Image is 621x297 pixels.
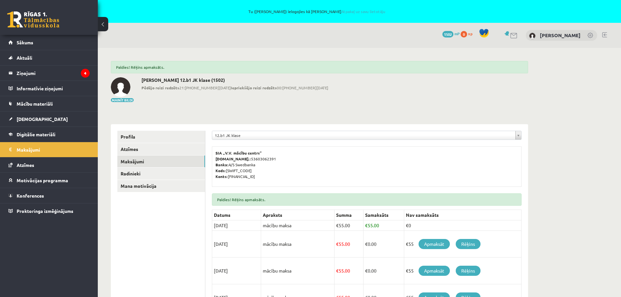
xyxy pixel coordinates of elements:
[8,35,90,50] a: Sākums
[17,162,34,168] span: Atzīmes
[336,222,339,228] span: €
[8,203,90,218] a: Proktoringa izmēģinājums
[454,31,460,36] span: mP
[7,11,59,28] a: Rīgas 1. Tālmācības vidusskola
[540,32,581,38] a: [PERSON_NAME]
[261,220,334,231] td: mācību maksa
[363,220,404,231] td: 55.00
[212,131,521,140] a: 12.b1 JK klase
[365,241,368,247] span: €
[215,168,226,173] b: Kods:
[261,258,334,284] td: mācību maksa
[261,210,334,220] th: Apraksts
[363,258,404,284] td: 0.00
[17,208,73,214] span: Proktoringa izmēģinājums
[365,268,368,274] span: €
[404,258,521,284] td: €55
[419,239,450,249] a: Apmaksāt
[212,258,261,284] td: [DATE]
[8,127,90,142] a: Digitālie materiāli
[215,131,513,140] span: 12.b1 JK klase
[17,177,68,183] span: Motivācijas programma
[8,173,90,188] a: Motivācijas programma
[8,81,90,96] a: Informatīvie ziņojumi
[365,222,368,228] span: €
[363,231,404,258] td: 0.00
[363,210,404,220] th: Samaksāts
[8,96,90,111] a: Mācību materiāli
[461,31,467,37] span: 0
[117,131,205,143] a: Profils
[341,9,385,14] a: Atpakaļ uz savu lietotāju
[419,266,450,276] a: Apmaksāt
[336,268,339,274] span: €
[215,150,262,156] b: SIA „V.V. mācību centrs”
[334,210,363,220] th: Summa
[8,111,90,126] a: [DEMOGRAPHIC_DATA]
[215,156,251,161] b: [DOMAIN_NAME].:
[212,231,261,258] td: [DATE]
[111,98,134,102] button: Mainīt bildi
[17,193,44,199] span: Konferences
[8,188,90,203] a: Konferences
[81,69,90,78] i: 4
[17,81,90,96] legend: Informatīvie ziņojumi
[468,31,472,36] span: xp
[212,193,522,206] div: Paldies! Rēķins apmaksāts.
[334,258,363,284] td: 55.00
[141,85,328,91] span: 21:[PHONE_NUMBER][DATE] 00:[PHONE_NUMBER][DATE]
[17,142,90,157] legend: Maksājumi
[117,143,205,155] a: Atzīmes
[111,61,528,73] div: Paldies! Rēķins apmaksāts.
[8,142,90,157] a: Maksājumi
[111,77,130,97] img: Rasa Daņiļeviča
[141,85,179,90] b: Pēdējo reizi redzēts
[231,85,277,90] b: Iepriekšējo reizi redzēts
[141,77,328,83] h2: [PERSON_NAME] 12.b1 JK klase (1502)
[17,39,33,45] span: Sākums
[215,150,518,179] p: 53603062391 A/S Swedbanka [SWIFT_CODE] [FINANCIAL_ID]
[456,266,481,276] a: Rēķins
[212,220,261,231] td: [DATE]
[334,220,363,231] td: 55.00
[529,33,536,39] img: Rasa Daņiļeviča
[17,131,55,137] span: Digitālie materiāli
[334,231,363,258] td: 55.00
[17,66,90,81] legend: Ziņojumi
[8,50,90,65] a: Aktuāli
[456,239,481,249] a: Rēķins
[461,31,476,36] a: 0 xp
[404,231,521,258] td: €55
[442,31,460,36] a: 1502 mP
[336,241,339,247] span: €
[117,168,205,180] a: Radinieki
[75,9,559,13] span: Tu ([PERSON_NAME]) ielogojies kā [PERSON_NAME]
[215,174,228,179] b: Konts:
[17,55,32,61] span: Aktuāli
[261,231,334,258] td: mācību maksa
[212,210,261,220] th: Datums
[8,66,90,81] a: Ziņojumi4
[215,162,229,167] b: Banka:
[17,101,53,107] span: Mācību materiāli
[8,157,90,172] a: Atzīmes
[17,116,68,122] span: [DEMOGRAPHIC_DATA]
[404,220,521,231] td: €0
[117,180,205,192] a: Mana motivācija
[117,156,205,168] a: Maksājumi
[442,31,453,37] span: 1502
[404,210,521,220] th: Nav samaksāts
